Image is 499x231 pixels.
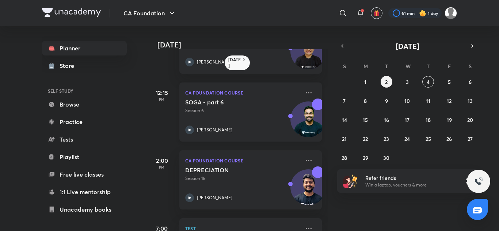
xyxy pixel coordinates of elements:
p: CA Foundation Course [185,88,300,97]
abbr: Friday [448,63,451,70]
button: September 11, 2025 [422,95,434,107]
img: ttu [474,177,483,186]
abbr: September 10, 2025 [404,97,410,104]
a: Unacademy books [42,202,127,217]
button: September 4, 2025 [422,76,434,88]
h5: 2:00 [147,156,176,165]
abbr: September 17, 2025 [405,116,410,123]
img: ansh jain [445,7,457,19]
button: September 23, 2025 [381,133,392,145]
abbr: September 28, 2025 [342,154,347,161]
button: September 13, 2025 [464,95,476,107]
img: Avatar [291,173,326,208]
button: September 7, 2025 [339,95,350,107]
abbr: Saturday [469,63,472,70]
a: Free live classes [42,167,127,182]
button: September 15, 2025 [359,114,371,126]
abbr: September 2, 2025 [385,78,388,85]
button: September 9, 2025 [381,95,392,107]
button: September 20, 2025 [464,114,476,126]
abbr: September 14, 2025 [342,116,347,123]
abbr: September 12, 2025 [447,97,452,104]
button: September 3, 2025 [401,76,413,88]
abbr: September 18, 2025 [426,116,431,123]
abbr: September 26, 2025 [446,135,452,142]
a: Planner [42,41,127,55]
button: September 6, 2025 [464,76,476,88]
p: [PERSON_NAME] [197,127,232,133]
abbr: September 1, 2025 [364,78,366,85]
h6: SELF STUDY [42,85,127,97]
abbr: Sunday [343,63,346,70]
button: September 27, 2025 [464,133,476,145]
p: Session 16 [185,175,300,182]
abbr: September 5, 2025 [448,78,451,85]
abbr: Wednesday [405,63,411,70]
abbr: September 20, 2025 [467,116,473,123]
button: September 28, 2025 [339,152,350,163]
abbr: September 29, 2025 [363,154,368,161]
button: September 26, 2025 [443,133,455,145]
abbr: Tuesday [385,63,388,70]
p: PM [147,165,176,169]
p: CA Foundation Course [185,156,300,165]
button: September 29, 2025 [359,152,371,163]
a: 1:1 Live mentorship [42,185,127,199]
img: Avatar [291,38,326,73]
abbr: September 16, 2025 [384,116,389,123]
button: September 1, 2025 [359,76,371,88]
button: September 19, 2025 [443,114,455,126]
a: Playlist [42,150,127,164]
a: Practice [42,115,127,129]
abbr: September 19, 2025 [447,116,452,123]
button: September 30, 2025 [381,152,392,163]
h4: [DATE] [157,41,329,49]
button: September 17, 2025 [401,114,413,126]
abbr: September 23, 2025 [384,135,389,142]
abbr: September 24, 2025 [404,135,410,142]
abbr: September 13, 2025 [468,97,473,104]
button: September 16, 2025 [381,114,392,126]
abbr: September 22, 2025 [363,135,368,142]
button: September 25, 2025 [422,133,434,145]
button: September 22, 2025 [359,133,371,145]
abbr: September 7, 2025 [343,97,346,104]
button: September 2, 2025 [381,76,392,88]
img: avatar [373,10,380,16]
button: [DATE] [347,41,467,51]
abbr: September 8, 2025 [364,97,367,104]
p: Win a laptop, vouchers & more [365,182,455,188]
abbr: September 11, 2025 [426,97,430,104]
button: September 12, 2025 [443,95,455,107]
h6: Refer friends [365,174,455,182]
button: avatar [371,7,382,19]
h5: SOGA - part 6 [185,99,276,106]
div: Store [60,61,79,70]
button: September 24, 2025 [401,133,413,145]
span: [DATE] [396,41,419,51]
abbr: September 6, 2025 [469,78,472,85]
button: September 10, 2025 [401,95,413,107]
button: September 18, 2025 [422,114,434,126]
p: PM [147,97,176,101]
a: Company Logo [42,8,101,19]
abbr: September 21, 2025 [342,135,347,142]
a: Store [42,58,127,73]
img: referral [343,174,358,188]
button: September 5, 2025 [443,76,455,88]
abbr: September 25, 2025 [426,135,431,142]
img: streak [419,9,426,17]
button: September 21, 2025 [339,133,350,145]
abbr: September 3, 2025 [406,78,409,85]
abbr: Thursday [427,63,430,70]
abbr: September 30, 2025 [383,154,389,161]
a: Tests [42,132,127,147]
button: September 8, 2025 [359,95,371,107]
p: [PERSON_NAME] [197,195,232,201]
h6: [DATE] [228,57,241,69]
p: Session 6 [185,107,300,114]
p: [PERSON_NAME] [197,59,232,65]
abbr: September 15, 2025 [363,116,368,123]
a: Browse [42,97,127,112]
abbr: September 27, 2025 [468,135,473,142]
